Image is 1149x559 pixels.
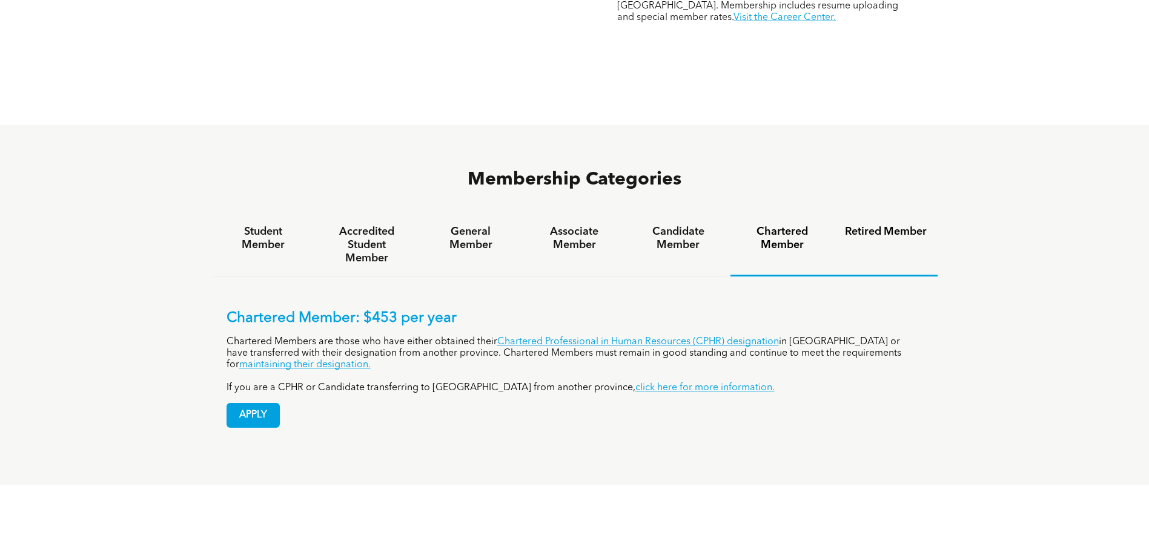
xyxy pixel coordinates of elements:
span: Membership Categories [468,171,681,189]
p: Chartered Members are those who have either obtained their in [GEOGRAPHIC_DATA] or have transferr... [227,336,923,371]
a: APPLY [227,403,280,428]
h4: Accredited Student Member [326,225,408,265]
h4: Retired Member [845,225,927,238]
h4: Chartered Member [741,225,823,252]
h4: General Member [429,225,511,252]
h4: Student Member [222,225,304,252]
h4: Associate Member [534,225,615,252]
a: Visit the Career Center. [733,13,836,22]
p: Chartered Member: $453 per year [227,310,923,327]
p: If you are a CPHR or Candidate transferring to [GEOGRAPHIC_DATA] from another province, [227,382,923,394]
a: maintaining their designation. [239,360,371,370]
span: APPLY [227,404,279,427]
a: click here for more information. [635,383,775,393]
a: Chartered Professional in Human Resources (CPHR) designation [497,337,779,347]
h4: Candidate Member [637,225,719,252]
